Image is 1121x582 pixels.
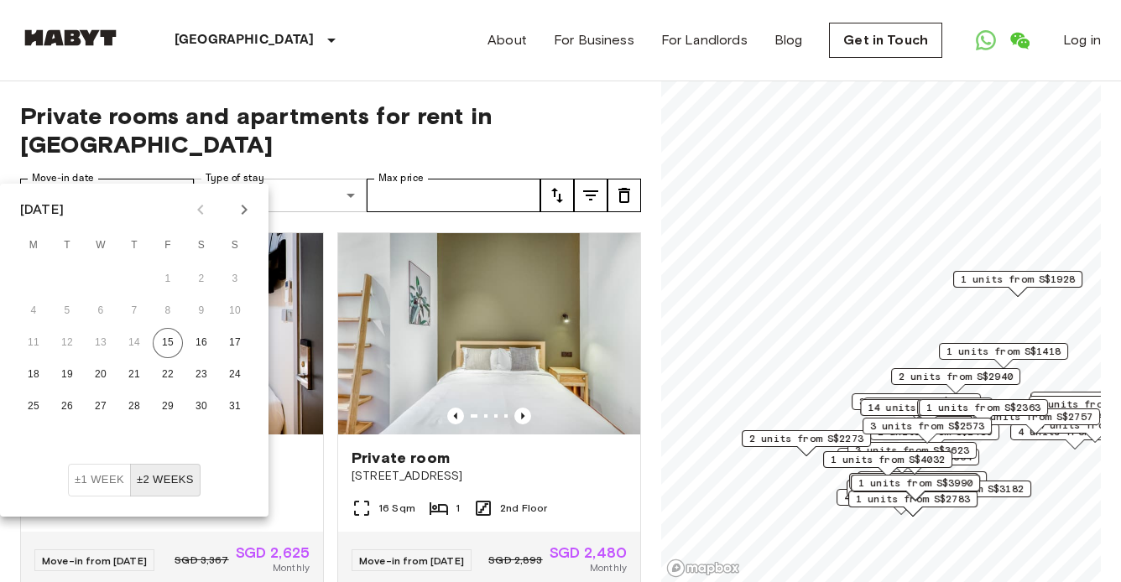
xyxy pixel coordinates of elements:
[849,473,978,499] div: Map marker
[186,392,216,422] button: 30
[910,481,1024,496] span: 1 units from S$3182
[844,490,958,505] span: 4 units from S$1680
[774,30,803,50] a: Blog
[68,464,131,496] button: ±1 week
[86,392,116,422] button: 27
[859,394,973,409] span: 3 units from S$1764
[236,545,310,560] span: SGD 2,625
[42,554,147,567] span: Move-in from [DATE]
[540,179,574,212] button: tune
[153,328,183,358] button: 15
[969,23,1003,57] a: Open WhatsApp
[130,464,201,496] button: ±2 weeks
[220,392,250,422] button: 31
[837,489,966,515] div: Map marker
[20,200,64,220] div: [DATE]
[953,271,1082,297] div: Map marker
[852,393,981,419] div: Map marker
[902,481,1031,507] div: Map marker
[939,343,1068,369] div: Map marker
[153,392,183,422] button: 29
[831,452,945,467] span: 1 units from S$4032
[851,475,980,501] div: Map marker
[447,408,464,424] button: Previous image
[514,408,531,424] button: Previous image
[119,360,149,390] button: 21
[919,399,1048,425] div: Map marker
[850,449,979,475] div: Map marker
[607,179,641,212] button: tune
[590,560,627,575] span: Monthly
[68,464,201,496] div: Move In Flexibility
[273,560,310,575] span: Monthly
[847,442,977,468] div: Map marker
[978,409,1092,424] span: 2 units from S$2757
[971,408,1100,434] div: Map marker
[863,418,992,444] div: Map marker
[175,553,228,568] span: SGD 3,367
[206,171,264,185] label: Type of stay
[378,501,415,516] span: 16 Sqm
[899,369,1013,384] span: 2 units from S$2940
[870,418,984,434] span: 3 units from S$2573
[352,468,627,485] span: [STREET_ADDRESS]
[52,229,82,262] span: Tuesday
[378,171,424,185] label: Max price
[926,400,1040,415] span: 1 units from S$2363
[829,23,942,58] a: Get in Touch
[153,360,183,390] button: 22
[742,430,871,456] div: Map marker
[352,448,450,468] span: Private room
[500,501,547,516] span: 2nd Floor
[20,29,121,46] img: Habyt
[86,360,116,390] button: 20
[574,179,607,212] button: tune
[456,501,460,516] span: 1
[119,392,149,422] button: 28
[847,480,976,506] div: Map marker
[1063,30,1101,50] a: Log in
[855,443,969,458] span: 3 units from S$3623
[488,30,527,50] a: About
[186,360,216,390] button: 23
[186,229,216,262] span: Saturday
[18,360,49,390] button: 18
[666,559,740,578] a: Mapbox logo
[175,30,315,50] p: [GEOGRAPHIC_DATA]
[848,491,978,517] div: Map marker
[870,424,999,449] div: Map marker
[488,553,542,568] span: SGD 2,893
[946,344,1061,359] span: 1 units from S$1418
[52,392,82,422] button: 26
[661,30,748,50] a: For Landlords
[220,229,250,262] span: Sunday
[220,360,250,390] button: 24
[119,229,149,262] span: Thursday
[749,431,863,446] span: 2 units from S$2273
[359,554,464,567] span: Move-in from [DATE]
[961,272,1075,287] span: 1 units from S$1928
[18,229,49,262] span: Monday
[86,229,116,262] span: Wednesday
[153,229,183,262] span: Friday
[917,399,1046,425] div: Map marker
[18,392,49,422] button: 25
[20,101,641,158] span: Private rooms and apartments for rent in [GEOGRAPHIC_DATA]
[823,451,952,477] div: Map marker
[1003,23,1036,57] a: Open WeChat
[891,368,1020,394] div: Map marker
[858,475,972,491] span: 1 units from S$3990
[554,30,634,50] a: For Business
[186,328,216,358] button: 16
[230,195,258,224] button: Next month
[858,471,987,497] div: Map marker
[338,233,640,434] img: Marketing picture of unit SG-01-021-008-01
[32,171,94,185] label: Move-in date
[863,398,993,424] div: Map marker
[550,545,627,560] span: SGD 2,480
[860,399,995,425] div: Map marker
[220,328,250,358] button: 17
[868,400,988,415] span: 14 units from S$2348
[871,398,985,413] span: 3 units from S$3024
[52,360,82,390] button: 19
